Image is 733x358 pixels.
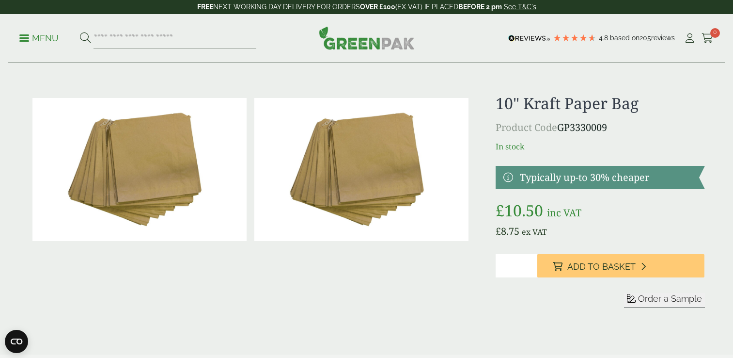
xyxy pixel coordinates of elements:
span: £ [496,225,501,238]
div: 4.79 Stars [553,33,596,42]
strong: OVER £100 [360,3,395,11]
bdi: 10.50 [496,200,543,221]
button: Order a Sample [624,293,705,308]
img: REVIEWS.io [508,35,550,42]
h1: 10" Kraft Paper Bag [496,94,704,113]
span: Add to Basket [567,261,636,272]
span: £ [496,200,504,221]
span: Based on [610,34,639,42]
span: Product Code [496,121,557,134]
a: See T&C's [504,3,536,11]
p: In stock [496,141,704,152]
strong: BEFORE 2 pm [458,3,502,11]
span: Order a Sample [638,293,702,304]
p: GP3330009 [496,120,704,135]
button: Add to Basket [537,254,704,277]
p: Menu [19,33,59,44]
i: My Account [684,33,696,43]
span: ex VAT [522,227,547,237]
img: GreenPak Supplies [319,26,415,49]
img: 10 [32,98,247,241]
strong: FREE [197,3,213,11]
span: reviews [651,34,675,42]
span: 0 [710,28,720,38]
img: 10 [254,98,468,241]
a: 0 [702,31,714,46]
button: Open CMP widget [5,330,28,353]
span: 205 [639,34,651,42]
bdi: 8.75 [496,225,519,238]
a: Menu [19,33,59,42]
i: Cart [702,33,714,43]
span: inc VAT [547,206,581,219]
span: 4.8 [599,34,610,42]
